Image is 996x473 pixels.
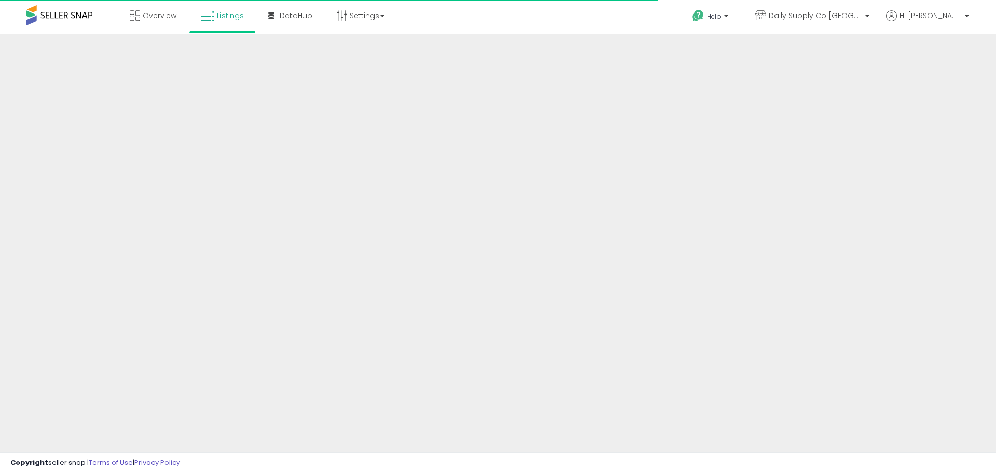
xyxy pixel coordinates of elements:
[89,457,133,467] a: Terms of Use
[707,12,721,21] span: Help
[143,10,176,21] span: Overview
[684,2,739,34] a: Help
[769,10,862,21] span: Daily Supply Co [GEOGRAPHIC_DATA]
[886,10,969,34] a: Hi [PERSON_NAME]
[280,10,312,21] span: DataHub
[217,10,244,21] span: Listings
[10,457,48,467] strong: Copyright
[134,457,180,467] a: Privacy Policy
[10,458,180,468] div: seller snap | |
[900,10,962,21] span: Hi [PERSON_NAME]
[691,9,704,22] i: Get Help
